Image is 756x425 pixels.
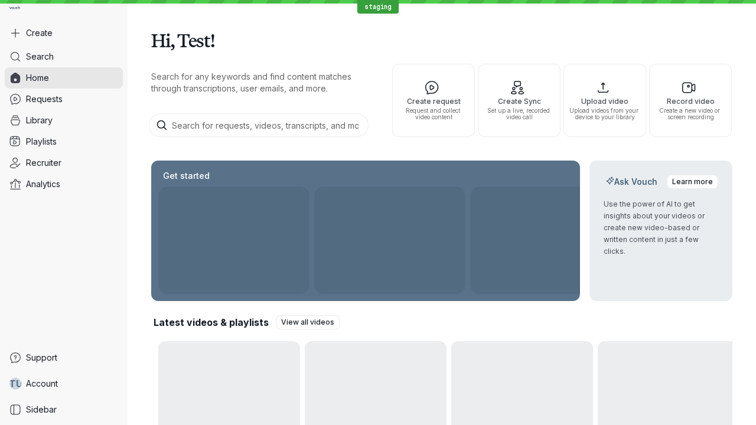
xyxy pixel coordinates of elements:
span: Home [26,72,49,84]
a: Learn more [667,175,718,189]
input: Search for requests, videos, transcripts, and more... [149,113,369,137]
a: Library [5,110,123,131]
span: Recruiter [26,157,61,169]
button: Upload videoUpload videos from your device to your library [563,64,646,137]
a: Sidebar [5,399,123,420]
span: Record video [654,97,726,105]
span: Request and collect video content [397,107,470,120]
a: View all videos [276,315,340,329]
span: Create request [397,97,470,105]
span: Account [26,378,58,390]
span: Requests [26,93,63,105]
span: Playlists [26,136,57,148]
span: Library [26,115,53,126]
a: Search [5,46,123,67]
span: Learn more [672,176,713,188]
p: Search for any keywords and find content matches through transcriptions, user emails, and more. [151,71,371,94]
a: Go to homepage [5,5,25,13]
a: Requests [5,89,123,110]
span: Upload video [569,97,641,105]
span: Create a new video or screen recording [654,107,726,120]
span: Create Sync [483,97,555,105]
span: Create [26,27,53,39]
span: Upload videos from your device to your library [569,107,641,120]
a: Playlists [5,131,123,152]
h2: Ask Vouch [604,176,660,188]
span: Support [26,352,57,364]
span: Search [26,51,54,63]
a: Home [5,67,123,89]
a: TUAccount [5,373,123,394]
span: Sidebar [26,404,57,416]
span: Analytics [26,178,60,190]
span: T [9,378,16,390]
button: Create [5,22,123,44]
span: U [16,378,22,390]
a: Support [5,347,123,368]
p: Use the power of AI to get insights about your videos or create new video-based or written conten... [604,198,718,257]
button: Create requestRequest and collect video content [392,64,475,137]
span: View all videos [281,316,334,328]
a: Analytics [5,174,123,195]
h2: Get started [161,170,212,182]
h2: Latest videos & playlists [154,316,269,329]
button: Create SyncSet up a live, recorded video call [478,64,561,137]
h1: Hi, Test! [151,24,732,57]
button: Record videoCreate a new video or screen recording [649,64,732,137]
a: Recruiter [5,152,123,174]
span: Set up a live, recorded video call [483,107,555,120]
